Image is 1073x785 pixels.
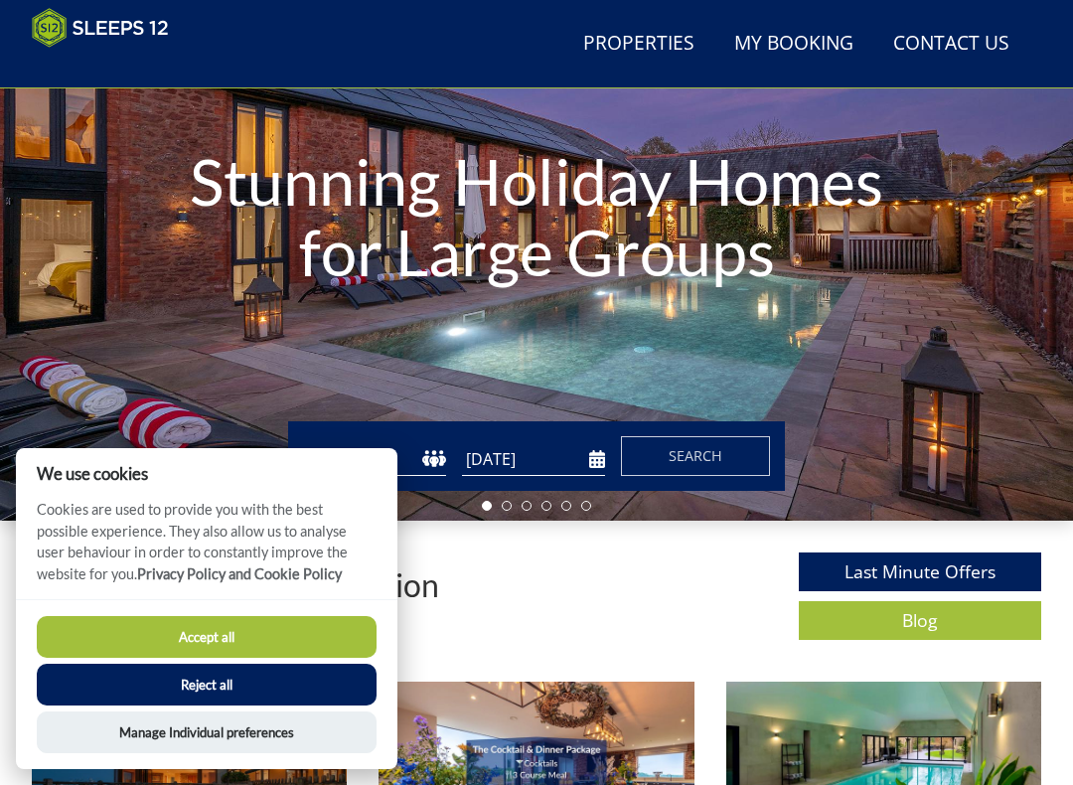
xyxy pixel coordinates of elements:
button: Reject all [37,664,377,706]
h2: We use cookies [16,464,397,483]
a: Contact Us [885,22,1017,67]
h1: Stunning Holiday Homes for Large Groups [161,106,912,328]
img: Sleeps 12 [32,8,169,48]
p: Cookies are used to provide you with the best possible experience. They also allow us to analyse ... [16,499,397,599]
a: Blog [799,601,1041,640]
span: Search [669,446,722,465]
button: Search [621,436,770,476]
iframe: Customer reviews powered by Trustpilot [22,60,230,77]
input: Arrival Date [462,443,605,476]
a: My Booking [726,22,861,67]
a: Last Minute Offers [799,552,1041,591]
button: Accept all [37,616,377,658]
a: Privacy Policy and Cookie Policy [137,565,342,582]
a: Properties [575,22,702,67]
button: Manage Individual preferences [37,711,377,753]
